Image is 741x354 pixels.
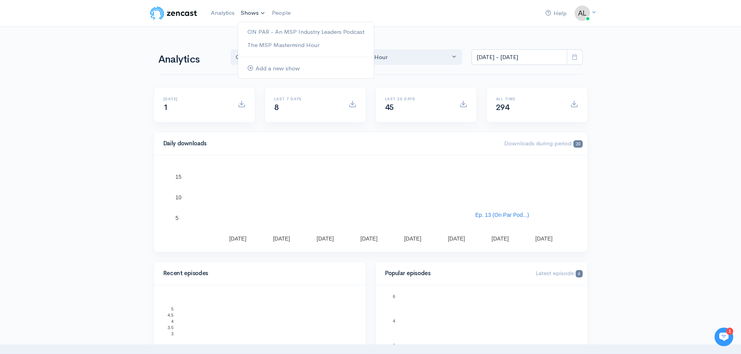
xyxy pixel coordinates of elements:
h1: Hi 👋 [12,38,144,50]
text: 2 [392,343,395,348]
ul: Shows [238,22,374,79]
div: ON PAR - An MSP Industry... , The MSP Mastermind Hour [236,53,450,62]
text: [DATE] [448,235,465,242]
button: ON PAR - An MSP Industry..., The MSP Mastermind Hour [231,49,462,65]
a: People [269,5,294,21]
h4: Popular episodes [385,270,527,277]
text: 5 [175,215,179,221]
a: Analytics [208,5,238,21]
text: 5 [171,306,173,311]
p: Find an answer quickly [11,133,145,143]
text: [DATE] [535,235,552,242]
text: [DATE] [360,235,377,242]
h6: Last 30 days [385,97,450,101]
input: Search articles [23,146,139,162]
h4: Daily downloads [163,140,495,147]
img: ZenCast Logo [149,5,198,21]
text: 4 [171,319,173,323]
text: 10 [175,194,182,201]
span: 294 [496,103,510,112]
text: 4 [392,319,395,323]
a: Add a new show [238,62,374,75]
a: Shows [238,5,269,22]
span: 45 [385,103,394,112]
text: 6 [392,294,395,299]
iframe: gist-messenger-bubble-iframe [715,328,733,346]
h2: Just let us know if you need anything and we'll be happy to help! 🙂 [12,52,144,89]
button: New conversation [12,103,144,119]
img: ... [575,5,590,21]
text: [DATE] [229,235,246,242]
text: [DATE] [404,235,421,242]
text: Ep. 13 [410,297,422,302]
h6: [DATE] [163,97,228,101]
span: 8 [274,103,279,112]
input: analytics date range selector [471,49,567,65]
text: [DATE] [273,235,290,242]
a: The MSP Mastermind Hour [238,38,374,52]
text: 4.5 [167,312,173,317]
svg: A chart. [163,165,578,242]
text: Ep. 13 (On Par Pod...) [475,212,529,218]
h6: All time [496,97,561,101]
h6: Last 7 days [274,97,339,101]
text: 3 [171,331,173,336]
span: 1 [163,103,168,112]
span: 20 [573,140,582,148]
a: Help [542,5,570,22]
span: Latest episode: [536,269,582,277]
text: 3.5 [167,325,173,330]
span: 6 [576,270,582,277]
h4: Recent episodes [163,270,352,277]
text: [DATE] [317,235,334,242]
text: [DATE] [491,235,508,242]
span: Downloads during period: [504,140,582,147]
text: 15 [175,174,182,180]
h1: Analytics [158,54,221,65]
a: ON PAR - An MSP Industry Leaders Podcast [238,25,374,39]
span: New conversation [50,108,93,114]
